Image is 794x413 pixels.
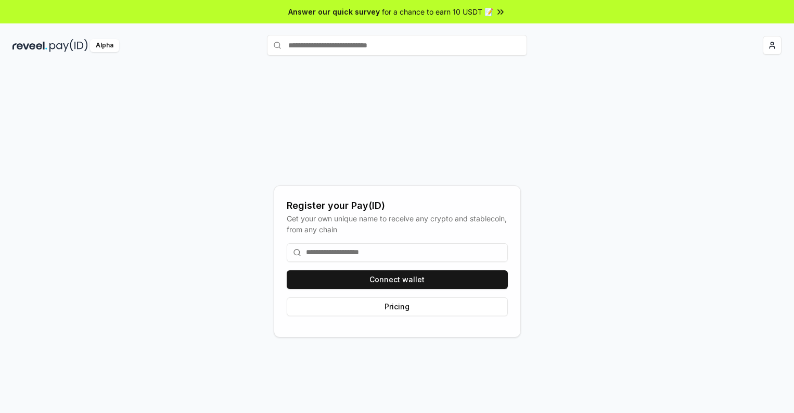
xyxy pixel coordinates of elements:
button: Connect wallet [287,270,508,289]
img: pay_id [49,39,88,52]
div: Register your Pay(ID) [287,198,508,213]
div: Get your own unique name to receive any crypto and stablecoin, from any chain [287,213,508,235]
span: for a chance to earn 10 USDT 📝 [382,6,493,17]
div: Alpha [90,39,119,52]
img: reveel_dark [12,39,47,52]
span: Answer our quick survey [288,6,380,17]
button: Pricing [287,297,508,316]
